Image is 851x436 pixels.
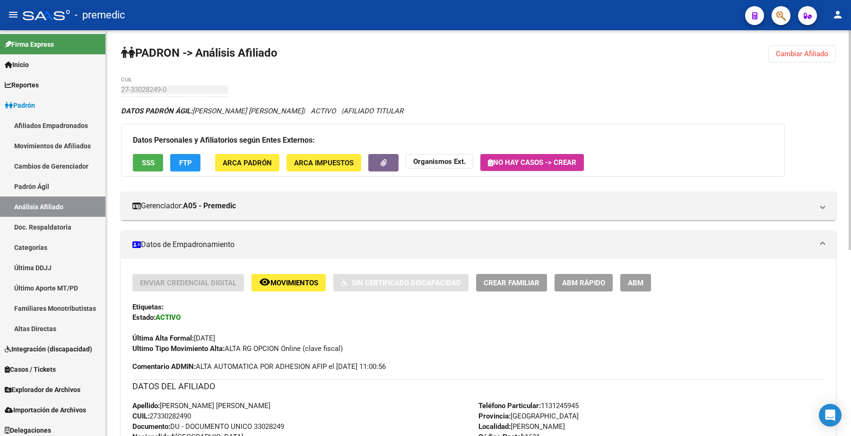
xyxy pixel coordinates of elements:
span: Inicio [5,60,29,70]
strong: Ultimo Tipo Movimiento Alta: [132,344,225,353]
strong: PADRON -> Análisis Afiliado [121,46,278,60]
mat-icon: person [832,9,843,20]
button: Cambiar Afiliado [768,45,836,62]
button: Enviar Credencial Digital [132,274,244,291]
button: ABM [620,274,651,291]
span: Movimientos [270,279,318,287]
button: Movimientos [252,274,326,291]
h3: Datos Personales y Afiliatorios según Entes Externos: [133,134,773,147]
span: ARCA Impuestos [294,159,354,167]
span: ABM [628,279,643,287]
span: Casos / Tickets [5,364,56,375]
span: [PERSON_NAME] [PERSON_NAME] [132,402,270,410]
button: ABM Rápido [555,274,613,291]
button: Organismos Ext. [406,154,473,169]
span: No hay casos -> Crear [488,158,576,167]
span: Reportes [5,80,39,90]
mat-expansion-panel-header: Gerenciador:A05 - Premedic [121,192,836,220]
span: Padrón [5,100,35,111]
strong: DATOS PADRÓN ÁGIL: [121,107,192,115]
strong: Comentario ADMIN: [132,362,196,371]
span: - premedic [75,5,125,26]
strong: ACTIVO [156,313,181,322]
strong: Documento: [132,422,170,431]
div: Open Intercom Messenger [819,404,842,427]
span: Delegaciones [5,425,51,436]
span: Enviar Credencial Digital [140,279,236,287]
strong: Estado: [132,313,156,322]
strong: Teléfono Particular: [478,402,541,410]
span: [GEOGRAPHIC_DATA] [478,412,579,420]
span: ALTA AUTOMATICA POR ADHESION AFIP el [DATE] 11:00:56 [132,361,386,372]
strong: A05 - Premedic [183,201,236,211]
span: Importación de Archivos [5,405,86,415]
mat-panel-title: Gerenciador: [132,201,813,211]
span: [DATE] [132,334,215,342]
button: SSS [133,154,163,171]
span: Crear Familiar [484,279,539,287]
button: No hay casos -> Crear [480,154,584,171]
button: Sin Certificado Discapacidad [333,274,469,291]
span: SSS [142,159,155,167]
button: ARCA Padrón [215,154,279,171]
mat-icon: menu [8,9,19,20]
span: [PERSON_NAME] [PERSON_NAME] [121,107,303,115]
span: AFILIADO TITULAR [343,107,403,115]
button: FTP [170,154,200,171]
span: Firma Express [5,39,54,50]
strong: Provincia: [478,412,511,420]
span: DU - DOCUMENTO UNICO 33028249 [132,422,284,431]
strong: Apellido: [132,402,160,410]
span: Sin Certificado Discapacidad [352,279,461,287]
strong: Etiquetas: [132,303,164,311]
span: Cambiar Afiliado [776,50,828,58]
span: Explorador de Archivos [5,385,80,395]
mat-expansion-panel-header: Datos de Empadronamiento [121,231,836,259]
h3: DATOS DEL AFILIADO [132,380,825,393]
strong: CUIL: [132,412,149,420]
span: ABM Rápido [562,279,605,287]
strong: Localidad: [478,422,511,431]
span: FTP [179,159,192,167]
span: 1131245945 [478,402,579,410]
button: ARCA Impuestos [287,154,361,171]
span: ALTA RG OPCION Online (clave fiscal) [132,344,343,353]
span: [PERSON_NAME] [478,422,565,431]
strong: Última Alta Formal: [132,334,194,342]
i: | ACTIVO | [121,107,403,115]
button: Crear Familiar [476,274,547,291]
span: Integración (discapacidad) [5,344,92,354]
strong: Organismos Ext. [413,157,466,166]
span: 27330282490 [132,412,191,420]
mat-icon: remove_red_eye [259,276,270,288]
mat-panel-title: Datos de Empadronamiento [132,239,813,250]
span: ARCA Padrón [223,159,272,167]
